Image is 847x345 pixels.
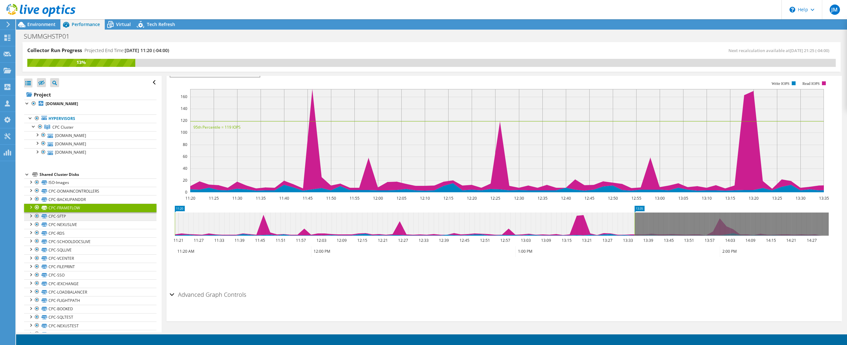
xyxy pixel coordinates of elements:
[678,195,688,201] text: 13:05
[467,195,477,201] text: 12:20
[623,238,633,243] text: 13:33
[24,221,156,229] a: CPC-NEXUSLIVE
[643,238,653,243] text: 13:39
[255,238,265,243] text: 11:45
[24,114,156,123] a: Hypervisors
[183,166,187,171] text: 40
[24,271,156,279] a: CPC-SSO
[584,195,594,201] text: 12:45
[807,238,816,243] text: 14:27
[561,238,571,243] text: 13:15
[296,238,306,243] text: 11:57
[802,81,820,86] text: Read IOPS
[316,238,326,243] text: 12:03
[336,238,346,243] text: 12:09
[24,254,156,263] a: CPC-VCENTER
[819,195,829,201] text: 13:35
[181,94,187,99] text: 160
[116,21,131,27] span: Virtual
[214,238,224,243] text: 11:33
[373,195,383,201] text: 12:00
[193,124,241,130] text: 95th Percentile = 119 IOPS
[664,238,673,243] text: 13:45
[745,238,755,243] text: 14:09
[521,238,530,243] text: 13:03
[326,195,336,201] text: 11:50
[85,47,169,54] h4: Projected End Time:
[766,238,776,243] text: 14:15
[24,123,156,131] a: CPC Cluster
[480,238,490,243] text: 12:51
[789,7,795,13] svg: \n
[420,195,430,201] text: 12:10
[234,238,244,243] text: 11:39
[772,195,782,201] text: 13:25
[27,59,135,66] div: 13%
[24,263,156,271] a: CPC-FILEPRINT
[396,195,406,201] text: 12:05
[378,238,388,243] text: 12:21
[500,238,510,243] text: 12:57
[24,204,156,212] a: CPC-FRAMEFLOW
[183,142,187,147] text: 80
[302,195,312,201] text: 11:45
[46,101,78,106] b: [DOMAIN_NAME]
[24,140,156,148] a: [DOMAIN_NAME]
[541,238,551,243] text: 13:09
[771,81,789,86] text: Write IOPS
[27,21,56,27] span: Environment
[602,238,612,243] text: 13:27
[728,48,833,53] span: Next recalculation available at
[725,195,735,201] text: 13:15
[24,322,156,330] a: CPC-NEXUSTEST
[418,238,428,243] text: 12:33
[193,238,203,243] text: 11:27
[655,195,664,201] text: 13:00
[561,195,571,201] text: 12:40
[725,238,735,243] text: 14:03
[173,238,183,243] text: 11:21
[209,195,218,201] text: 11:25
[279,195,289,201] text: 11:40
[24,305,156,313] a: CPC-BOOKED
[125,47,169,53] span: [DATE] 11:20 (-04:00)
[398,238,408,243] text: 12:27
[72,21,100,27] span: Performance
[24,296,156,304] a: CPC-FLIGHTPATH
[40,171,156,178] div: Shared Cluster Disks
[24,279,156,288] a: CPC-IEXCHANGE
[701,195,711,201] text: 13:10
[704,238,714,243] text: 13:57
[582,238,592,243] text: 13:21
[255,195,265,201] text: 11:35
[24,313,156,322] a: CPC-SQLTEST
[790,48,829,53] span: [DATE] 21:25 (-04:00)
[24,237,156,246] a: CPC-SCHOOLDOCSLIVE
[170,288,246,301] h2: Advanced Graph Controls
[349,195,359,201] text: 11:55
[748,195,758,201] text: 13:20
[459,238,469,243] text: 12:45
[24,195,156,204] a: CPC-BACKUPANDDR
[537,195,547,201] text: 12:35
[631,195,641,201] text: 12:55
[24,131,156,140] a: [DOMAIN_NAME]
[147,21,175,27] span: Tech Refresh
[786,238,796,243] text: 14:21
[24,229,156,237] a: CPC-RDS
[24,89,156,100] a: Project
[181,106,187,111] text: 140
[443,195,453,201] text: 12:15
[24,288,156,296] a: CPC-LOADBALANCER
[830,5,840,15] span: JM
[185,195,195,201] text: 11:20
[24,100,156,108] a: [DOMAIN_NAME]
[24,148,156,157] a: [DOMAIN_NAME]
[24,212,156,221] a: CPC-SFTP
[24,330,156,338] a: CPC-JENZABAR
[514,195,524,201] text: 12:30
[181,130,187,135] text: 100
[24,187,156,195] a: CPC-DOMAINCONTROLLERS
[183,177,187,183] text: 20
[24,246,156,254] a: CPC-SQLLIVE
